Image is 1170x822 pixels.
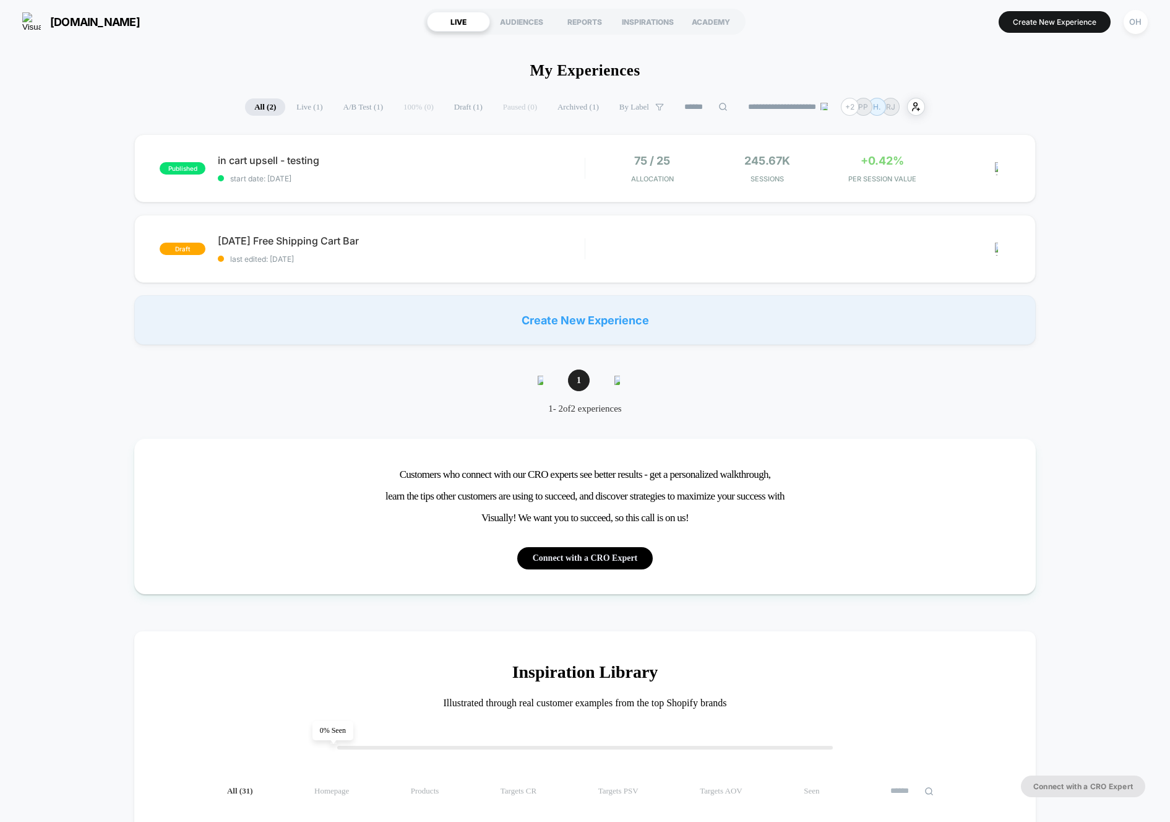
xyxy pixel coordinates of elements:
[517,547,653,569] button: Connect with a CRO Expert
[218,254,584,264] span: last edited: [DATE]
[525,404,645,414] div: 1 - 2 of 2 experiences
[700,786,742,796] span: Targets AOV
[873,102,880,111] p: H.
[385,464,785,529] span: Customers who connect with our CRO experts see better results - get a personalized walkthrough, l...
[239,786,253,795] span: ( 31 )
[713,175,822,183] span: Sessions
[553,12,616,32] div: REPORTS
[886,102,895,111] p: RJ
[411,786,439,796] span: Products
[171,698,998,709] h4: Illustrated through real customer examples from the top Shopify brands
[619,102,649,112] span: By Label
[598,786,639,796] span: Targets PSV
[160,162,205,175] span: published
[995,243,998,256] img: close
[160,243,205,255] span: draft
[634,154,670,167] span: 75 / 25
[1021,776,1145,797] button: Connect with a CRO Expert
[530,62,640,79] h1: My Experiences
[828,175,937,183] span: PER SESSION VALUE
[22,12,41,31] img: Visually logo
[19,12,144,32] button: [DOMAIN_NAME]
[445,98,492,116] span: Draft ( 1 )
[312,721,353,740] span: 0 % Seen
[616,12,679,32] div: INSPIRATIONS
[1120,9,1151,35] button: OH
[218,154,584,167] span: in cart upsell - testing
[995,162,998,175] img: close
[134,295,1035,345] div: Create New Experience
[568,370,590,391] span: 1
[245,98,285,116] span: All ( 2 )
[861,154,904,167] span: +0.42%
[548,98,608,116] span: Archived ( 1 )
[744,154,790,167] span: 245.67k
[314,786,349,796] span: Homepage
[287,98,332,116] span: Live ( 1 )
[820,103,828,110] img: end
[171,662,998,682] h3: Inspiration Library
[227,786,253,796] span: All
[804,786,819,796] span: Seen
[427,12,490,32] div: LIVE
[501,786,536,796] span: Targets CR
[631,175,674,183] span: Allocation
[841,98,859,116] div: + 2
[679,12,742,32] div: ACADEMY
[50,15,140,28] span: [DOMAIN_NAME]
[858,102,868,111] p: PP
[999,11,1111,33] button: Create New Experience
[218,174,584,183] span: start date: [DATE]
[334,98,393,116] span: A/B Test ( 1 )
[1124,10,1148,34] div: OH
[218,235,584,247] span: [DATE] Free Shipping Cart Bar
[490,12,553,32] div: AUDIENCES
